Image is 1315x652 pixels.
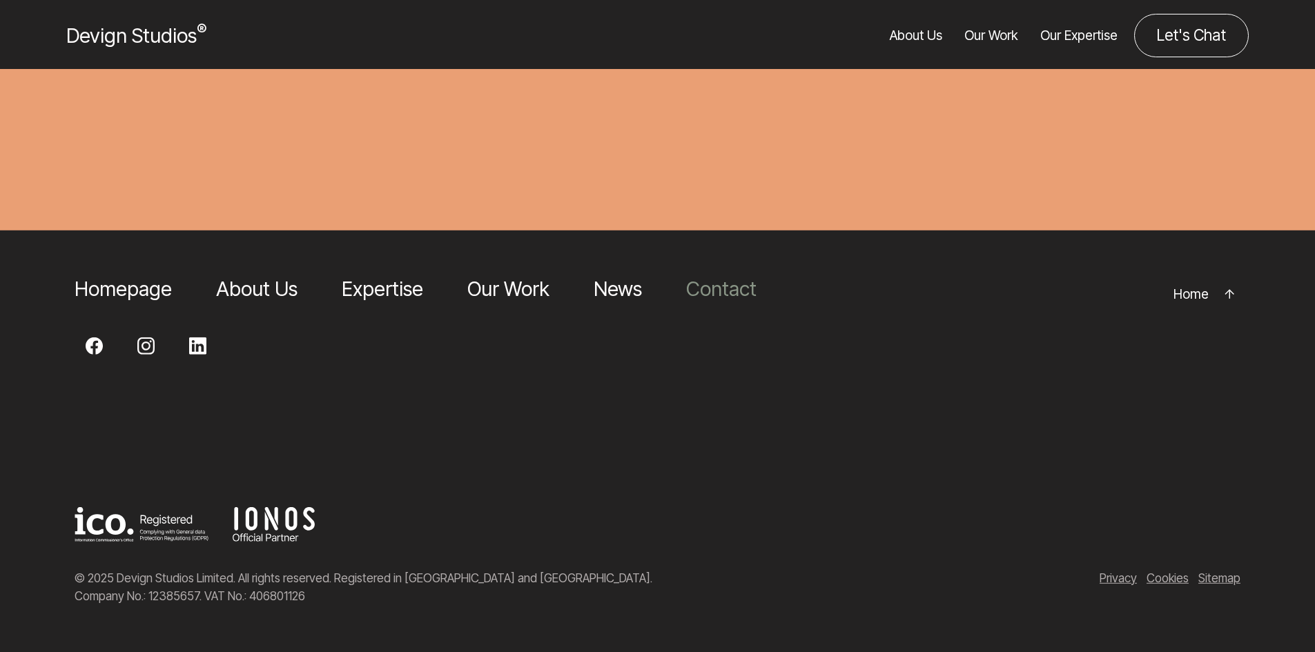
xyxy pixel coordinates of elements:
[66,23,206,48] span: Devign Studios
[1040,14,1118,57] a: Our Expertise
[197,21,206,39] sup: ®
[964,14,1018,57] a: Our Work
[1134,14,1249,57] a: Contact us about your project
[890,14,942,57] a: About Us
[66,21,206,50] a: Devign Studios® Homepage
